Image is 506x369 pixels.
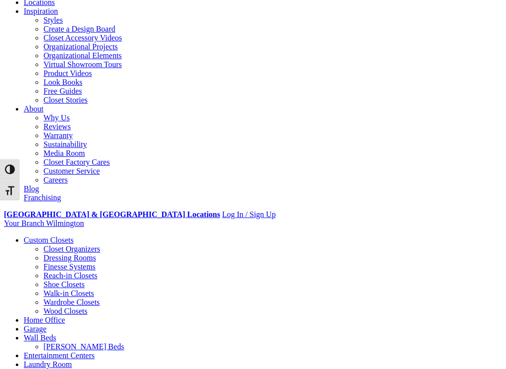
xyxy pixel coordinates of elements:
[43,149,85,157] a: Media Room
[43,51,122,60] a: Organizational Elements
[43,298,100,306] a: Wardrobe Closets
[43,96,87,104] a: Closet Stories
[43,245,100,253] a: Closet Organizers
[43,176,68,184] a: Careers
[24,325,46,333] a: Garage
[43,280,84,289] a: Shoe Closets
[43,25,115,33] a: Create a Design Board
[24,316,65,324] a: Home Office
[43,87,82,95] a: Free Guides
[24,351,95,360] a: Entertainment Centers
[24,184,39,193] a: Blog
[43,113,70,122] a: Why Us
[222,210,275,219] a: Log In / Sign Up
[4,219,84,227] a: Your Branch Wilmington
[46,219,84,227] span: Wilmington
[43,307,87,315] a: Wood Closets
[43,262,95,271] a: Finesse Systems
[24,105,43,113] a: About
[24,236,74,244] a: Custom Closets
[43,271,97,280] a: Reach-in Closets
[43,60,122,69] a: Virtual Showroom Tours
[43,16,63,24] a: Styles
[43,131,73,140] a: Warranty
[43,158,110,166] a: Closet Factory Cares
[43,69,92,77] a: Product Videos
[43,254,96,262] a: Dressing Rooms
[24,193,61,202] a: Franchising
[24,360,72,369] a: Laundry Room
[43,140,87,148] a: Sustainability
[24,7,58,15] a: Inspiration
[43,289,94,297] a: Walk-in Closets
[43,342,124,351] a: [PERSON_NAME] Beds
[4,210,220,219] a: [GEOGRAPHIC_DATA] & [GEOGRAPHIC_DATA] Locations
[24,333,56,342] a: Wall Beds
[43,42,118,51] a: Organizational Projects
[43,122,71,131] a: Reviews
[43,167,100,175] a: Customer Service
[43,34,122,42] a: Closet Accessory Videos
[43,78,83,86] a: Look Books
[4,219,44,227] span: Your Branch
